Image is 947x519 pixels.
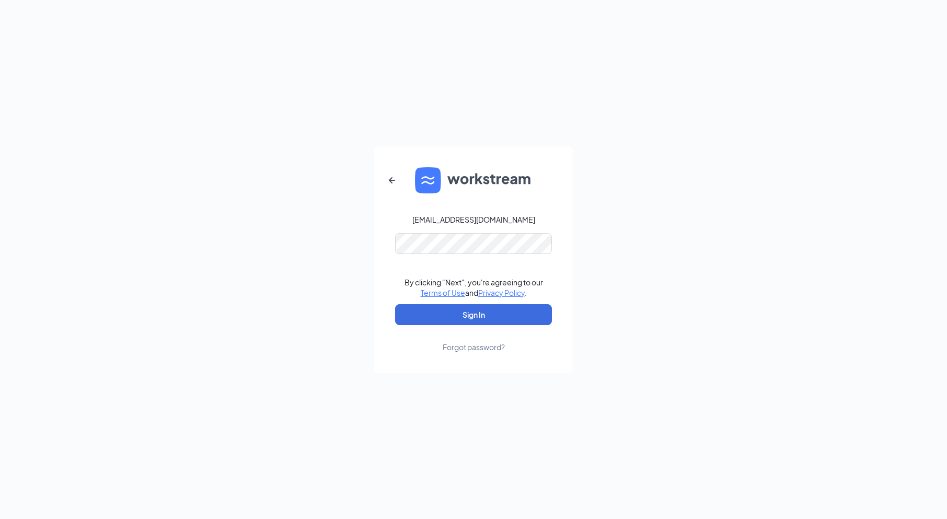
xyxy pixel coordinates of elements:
[443,342,505,352] div: Forgot password?
[443,325,505,352] a: Forgot password?
[412,214,535,225] div: [EMAIL_ADDRESS][DOMAIN_NAME]
[395,304,552,325] button: Sign In
[405,277,543,298] div: By clicking "Next", you're agreeing to our and .
[386,174,398,187] svg: ArrowLeftNew
[415,167,532,193] img: WS logo and Workstream text
[478,288,525,297] a: Privacy Policy
[379,168,405,193] button: ArrowLeftNew
[421,288,465,297] a: Terms of Use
